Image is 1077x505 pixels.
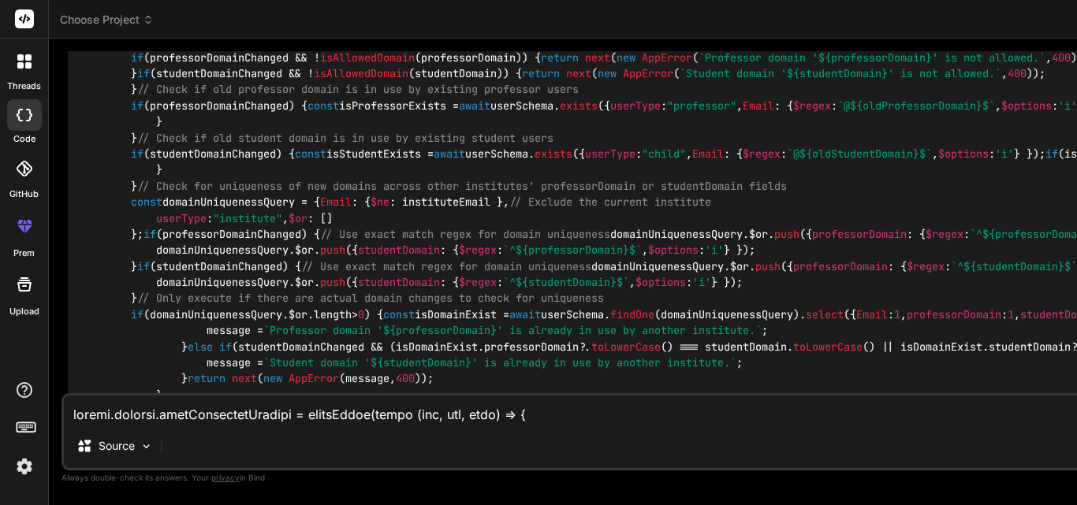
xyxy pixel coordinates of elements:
[503,243,642,258] span: `^ $`
[131,50,143,65] span: if
[99,438,135,454] p: Source
[9,305,39,318] label: Upload
[371,195,389,210] span: $ne
[301,259,591,273] span: // Use exact match regex for domain uniqueness
[610,98,661,113] span: userType
[585,147,635,161] span: userType
[522,66,560,80] span: return
[383,307,415,321] span: const
[289,307,307,321] span: $or
[667,98,736,113] span: "professor"
[509,307,541,321] span: await
[692,275,711,289] span: 'i'
[635,275,686,289] span: $options
[314,307,352,321] span: length
[263,324,762,338] span: `Professor domain ' ' is already in use by another institute.`
[598,66,617,80] span: new
[188,372,225,386] span: return
[307,98,339,113] span: const
[963,259,1064,273] span: ${studentDomain}
[699,50,1045,65] span: `Professor domain ' ' is not allowed.`
[320,227,610,241] span: // Use exact match regex for domain uniqueness
[1001,98,1052,113] span: $options
[509,195,711,210] span: // Exclude the current institute
[137,291,604,306] span: // Only execute if there are actual domain changes to check for uniqueness
[295,275,314,289] span: $or
[263,372,282,386] span: new
[850,98,982,113] span: ${oldProfessorDomain}
[743,98,774,113] span: Email
[705,243,724,258] span: 'i'
[11,453,38,480] img: settings
[585,50,610,65] span: next
[137,66,150,80] span: if
[7,80,41,93] label: threads
[320,275,345,289] span: push
[787,66,888,80] span: ${studentDomain}
[289,372,339,386] span: AppError
[951,259,1077,273] span: `^ $`
[137,83,579,97] span: // Check if old professor domain is in use by existing professor users
[617,50,635,65] span: new
[648,243,699,258] span: $options
[926,227,963,241] span: $regex
[137,131,553,145] span: // Check if old student domain is in use by existing student users
[560,98,598,113] span: exists
[787,147,932,161] span: `@ $`
[1008,66,1027,80] span: 400
[434,147,465,161] span: await
[131,147,143,161] span: if
[995,147,1014,161] span: 'i'
[9,188,39,201] label: GitHub
[566,66,591,80] span: next
[459,98,490,113] span: await
[320,50,415,65] span: isAllowedDomain
[1045,147,1058,161] span: if
[13,247,35,260] label: prem
[938,147,989,161] span: $options
[314,66,408,80] span: isAllowedDomain
[799,147,919,161] span: ${oldStudentDomain}
[371,355,471,369] span: ${studentDomain}
[774,227,799,241] span: push
[1052,50,1071,65] span: 400
[907,259,945,273] span: $regex
[131,195,162,210] span: const
[383,324,497,338] span: ${professorDomain}
[263,355,736,369] span: `Student domain ' ' is already in use by another institute.`
[818,50,932,65] span: ${professorDomain}
[459,243,497,258] span: $regex
[806,307,844,321] span: select
[793,259,888,273] span: professorDomain
[358,243,440,258] span: studentDomain
[295,243,314,258] span: $or
[358,275,440,289] span: studentDomain
[320,195,352,210] span: Email
[535,147,572,161] span: exists
[591,340,661,354] span: toLowerCase
[793,98,831,113] span: $regex
[642,147,686,161] span: "child"
[610,307,654,321] span: findOne
[131,307,143,321] span: if
[1058,98,1077,113] span: 'i'
[484,340,579,354] span: professorDomain
[295,147,326,161] span: const
[541,50,579,65] span: return
[60,12,154,28] span: Choose Project
[131,98,143,113] span: if
[219,340,232,354] span: if
[188,340,213,354] span: else
[232,372,257,386] span: next
[1008,307,1014,321] span: 1
[755,259,781,273] span: push
[730,259,749,273] span: $or
[894,307,900,321] span: 1
[623,66,673,80] span: AppError
[837,98,995,113] span: `@ $`
[320,243,345,258] span: push
[211,473,240,482] span: privacy
[396,372,415,386] span: 400
[137,259,150,273] span: if
[213,211,282,225] span: "institute"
